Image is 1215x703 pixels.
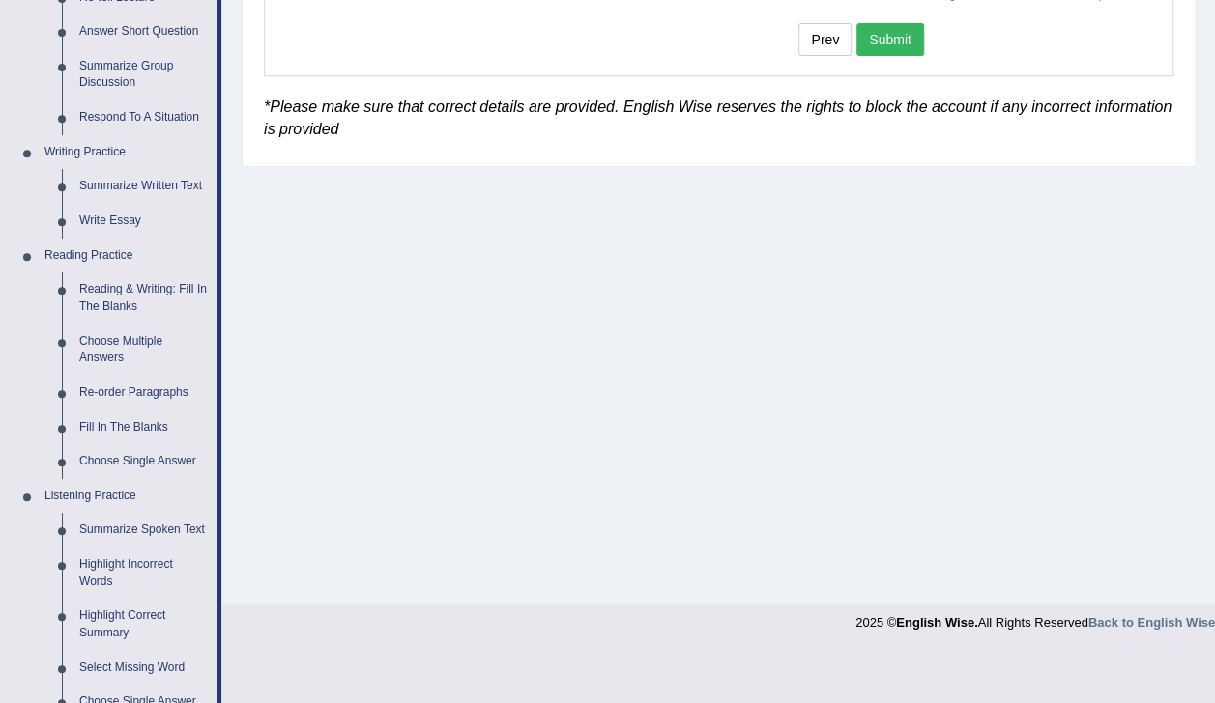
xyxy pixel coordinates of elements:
[71,513,217,548] a: Summarize Spoken Text
[855,604,1215,632] div: 2025 © All Rights Reserved
[264,98,1172,138] em: *Please make sure that correct details are provided. English Wise reserves the rights to block th...
[71,599,217,650] a: Highlight Correct Summary
[36,239,217,273] a: Reading Practice
[71,169,217,204] a: Summarize Written Text
[856,23,924,56] button: Submit
[71,548,217,599] a: Highlight Incorrect Words
[71,410,217,445] a: Fill In The Blanks
[71,100,217,135] a: Respond To A Situation
[71,14,217,49] a: Answer Short Question
[71,444,217,479] a: Choose Single Answer
[71,324,217,376] a: Choose Multiple Answers
[71,376,217,410] a: Re-order Paragraphs
[896,615,977,630] strong: English Wise.
[71,204,217,239] a: Write Essay
[71,49,217,100] a: Summarize Group Discussion
[798,23,852,56] button: Prev
[36,135,217,170] a: Writing Practice
[71,272,217,323] a: Reading & Writing: Fill In The Blanks
[36,479,217,514] a: Listening Practice
[71,651,217,686] a: Select Missing Word
[1088,615,1215,630] a: Back to English Wise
